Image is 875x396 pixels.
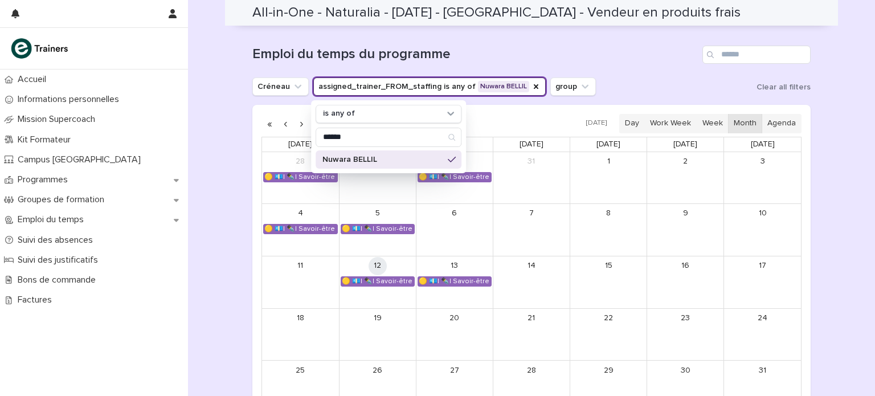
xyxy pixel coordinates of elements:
[316,128,461,147] div: Search
[445,257,464,275] a: August 13, 2025
[13,134,80,145] p: Kit Formateur
[291,153,309,171] a: July 28, 2025
[599,257,618,275] a: August 15, 2025
[341,277,414,286] div: 🟡 💶| ✒️| Savoir-être métier - Cadre de référence interculturel : prévenir les incidents critiques...
[416,256,493,308] td: August 13, 2025
[702,46,811,64] input: Search
[262,308,339,361] td: August 18, 2025
[277,115,293,133] button: Previous month
[599,361,618,379] a: August 29, 2025
[313,77,546,96] button: assigned_trainer_FROM_staffing
[522,309,541,328] a: August 21, 2025
[309,115,325,133] button: Next year
[13,114,104,125] p: Mission Supercoach
[728,114,762,133] button: Month
[291,205,309,223] a: August 4, 2025
[369,309,387,328] a: August 19, 2025
[762,114,802,133] button: Agenda
[262,152,339,204] td: July 28, 2025
[570,152,647,204] td: August 1, 2025
[13,94,128,105] p: Informations personnelles
[724,256,801,308] td: August 17, 2025
[757,83,811,91] span: Clear all filters
[676,309,694,328] a: August 23, 2025
[416,152,493,204] td: July 30, 2025
[369,257,387,275] a: August 12, 2025
[252,46,698,63] h1: Emploi du temps du programme
[286,137,314,152] a: Monday
[13,275,105,285] p: Bons de commande
[550,77,596,96] button: group
[599,205,618,223] a: August 8, 2025
[493,308,570,361] td: August 21, 2025
[676,153,694,171] a: August 2, 2025
[522,153,541,171] a: July 31, 2025
[594,137,623,152] a: Friday
[752,79,811,96] button: Clear all filters
[647,308,724,361] td: August 23, 2025
[754,153,772,171] a: August 3, 2025
[13,174,77,185] p: Programmes
[339,308,416,361] td: August 19, 2025
[522,361,541,379] a: August 28, 2025
[293,115,309,133] button: Next month
[13,194,113,205] p: Groupes de formation
[644,114,697,133] button: Work Week
[323,109,355,119] p: is any of
[9,37,72,60] img: K0CqGN7SDeD6s4JG8KQk
[517,137,546,152] a: Thursday
[599,153,618,171] a: August 1, 2025
[13,154,150,165] p: Campus [GEOGRAPHIC_DATA]
[339,152,416,204] td: July 29, 2025
[724,152,801,204] td: August 3, 2025
[570,256,647,308] td: August 15, 2025
[445,205,464,223] a: August 6, 2025
[341,224,414,234] div: 🟡 💶| ✒️| Savoir-être métier - Gestion du stress et des imprévus dans un espace de vente
[676,257,694,275] a: August 16, 2025
[339,256,416,308] td: August 12, 2025
[13,235,102,246] p: Suivi des absences
[676,205,694,223] a: August 9, 2025
[754,205,772,223] a: August 10, 2025
[599,309,618,328] a: August 22, 2025
[369,361,387,379] a: August 26, 2025
[13,214,93,225] p: Emploi du temps
[647,152,724,204] td: August 2, 2025
[291,309,309,328] a: August 18, 2025
[261,115,277,133] button: Previous year
[724,203,801,256] td: August 10, 2025
[754,257,772,275] a: August 17, 2025
[262,256,339,308] td: August 11, 2025
[580,115,612,132] button: [DATE]
[724,308,801,361] td: August 24, 2025
[264,224,337,234] div: 🟡 💶| ✒️| Savoir-être métier - Organisation de son travail selon les priorités et ses objectifs
[13,255,107,266] p: Suivi des justificatifs
[749,137,777,152] a: Sunday
[262,203,339,256] td: August 4, 2025
[416,203,493,256] td: August 6, 2025
[369,205,387,223] a: August 5, 2025
[647,203,724,256] td: August 9, 2025
[671,137,700,152] a: Saturday
[416,308,493,361] td: August 20, 2025
[13,295,61,305] p: Factures
[676,361,694,379] a: August 30, 2025
[570,308,647,361] td: August 22, 2025
[445,361,464,379] a: August 27, 2025
[619,114,645,133] button: Day
[316,128,461,146] input: Search
[522,205,541,223] a: August 7, 2025
[252,77,309,96] button: Créneau
[493,152,570,204] td: July 31, 2025
[647,256,724,308] td: August 16, 2025
[339,203,416,256] td: August 5, 2025
[754,309,772,328] a: August 24, 2025
[418,173,491,182] div: 🟡 💶| ✒️| Savoir-être métier - Cadre de référence interculturel : prévenir les incidents critiques...
[493,256,570,308] td: August 14, 2025
[493,203,570,256] td: August 7, 2025
[445,309,464,328] a: August 20, 2025
[696,114,728,133] button: Week
[418,277,491,286] div: 🟡 💶| ✒️| Savoir-être métier - Organisation de son travail selon les priorités et ses objectifs
[252,5,741,21] h2: All-in-One - Naturalia - [DATE] - [GEOGRAPHIC_DATA] - Vendeur en produits frais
